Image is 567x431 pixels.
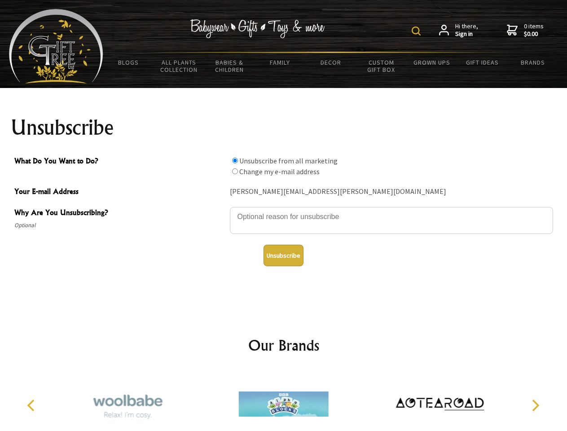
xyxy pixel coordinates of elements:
[18,334,549,356] h2: Our Brands
[508,53,558,72] a: Brands
[356,53,407,79] a: Custom Gift Box
[154,53,205,79] a: All Plants Collection
[524,22,544,38] span: 0 items
[524,30,544,38] strong: $0.00
[230,207,553,234] textarea: Why Are You Unsubscribing?
[22,396,42,415] button: Previous
[11,117,557,138] h1: Unsubscribe
[412,26,421,35] img: product search
[255,53,306,72] a: Family
[9,9,103,84] img: Babyware - Gifts - Toys and more...
[232,158,238,163] input: What Do You Want to Do?
[232,168,238,174] input: What Do You Want to Do?
[14,220,225,231] span: Optional
[439,22,478,38] a: Hi there,Sign in
[455,22,478,38] span: Hi there,
[455,30,478,38] strong: Sign in
[14,186,225,199] span: Your E-mail Address
[406,53,457,72] a: Grown Ups
[14,155,225,168] span: What Do You Want to Do?
[239,167,320,176] label: Change my e-mail address
[305,53,356,72] a: Decor
[239,156,338,165] label: Unsubscribe from all marketing
[14,207,225,220] span: Why Are You Unsubscribing?
[507,22,544,38] a: 0 items$0.00
[103,53,154,72] a: BLOGS
[230,185,553,199] div: [PERSON_NAME][EMAIL_ADDRESS][PERSON_NAME][DOMAIN_NAME]
[457,53,508,72] a: Gift Ideas
[264,245,303,266] button: Unsubscribe
[525,396,545,415] button: Next
[190,19,325,38] img: Babywear - Gifts - Toys & more
[204,53,255,79] a: Babies & Children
